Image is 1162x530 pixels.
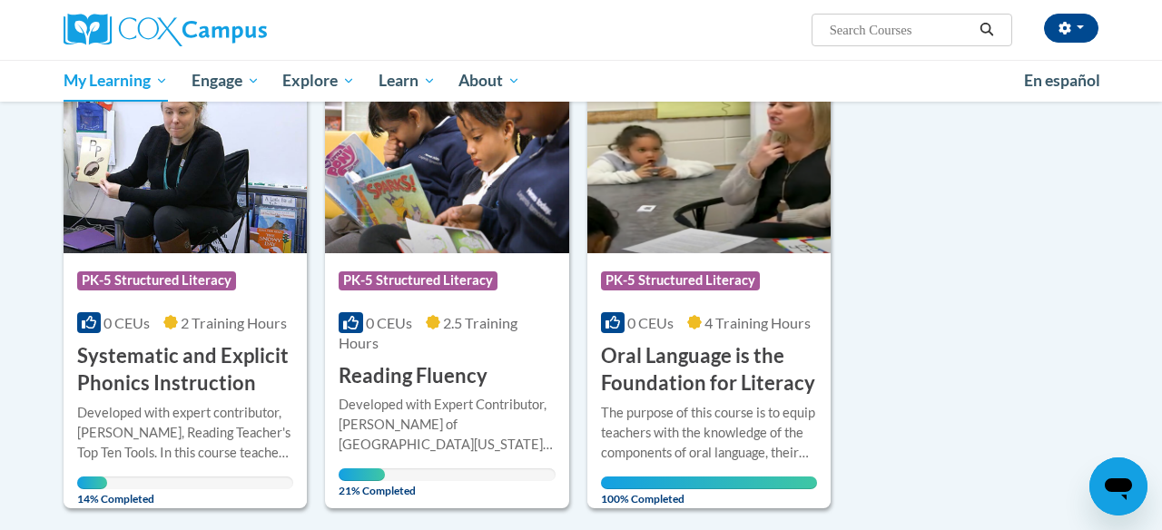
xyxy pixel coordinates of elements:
[64,70,168,92] span: My Learning
[271,60,367,102] a: Explore
[601,403,817,463] div: The purpose of this course is to equip teachers with the knowledge of the components of oral lang...
[339,271,497,290] span: PK-5 Structured Literacy
[627,314,674,331] span: 0 CEUs
[180,60,271,102] a: Engage
[1012,62,1112,100] a: En español
[77,476,107,505] span: 14% Completed
[339,468,384,497] span: 21% Completed
[282,70,355,92] span: Explore
[379,70,436,92] span: Learn
[448,60,533,102] a: About
[587,68,831,253] img: Course Logo
[103,314,150,331] span: 0 CEUs
[181,314,287,331] span: 2 Training Hours
[52,60,180,102] a: My Learning
[704,314,811,331] span: 4 Training Hours
[973,19,1000,41] button: Search
[64,14,267,46] img: Cox Campus
[458,70,520,92] span: About
[77,342,293,398] h3: Systematic and Explicit Phonics Instruction
[587,68,831,507] a: Course LogoPK-5 Structured Literacy0 CEUs4 Training Hours Oral Language is the Foundation for Lit...
[366,314,412,331] span: 0 CEUs
[77,476,107,489] div: Your progress
[601,342,817,398] h3: Oral Language is the Foundation for Literacy
[601,476,817,489] div: Your progress
[339,314,517,351] span: 2.5 Training Hours
[77,271,236,290] span: PK-5 Structured Literacy
[50,60,1112,102] div: Main menu
[77,403,293,463] div: Developed with expert contributor, [PERSON_NAME], Reading Teacher's Top Ten Tools. In this course...
[192,70,260,92] span: Engage
[339,395,555,455] div: Developed with Expert Contributor, [PERSON_NAME] of [GEOGRAPHIC_DATA][US_STATE], [GEOGRAPHIC_DATA...
[325,68,568,507] a: Course LogoPK-5 Structured Literacy0 CEUs2.5 Training Hours Reading FluencyDeveloped with Expert ...
[601,271,760,290] span: PK-5 Structured Literacy
[64,68,307,253] img: Course Logo
[1024,71,1100,90] span: En español
[64,14,390,46] a: Cox Campus
[601,476,817,505] span: 100% Completed
[339,362,487,390] h3: Reading Fluency
[339,468,384,481] div: Your progress
[64,68,307,507] a: Course LogoPK-5 Structured Literacy0 CEUs2 Training Hours Systematic and Explicit Phonics Instruc...
[828,19,973,41] input: Search Courses
[1089,457,1147,515] iframe: Button to launch messaging window
[367,60,448,102] a: Learn
[325,68,568,253] img: Course Logo
[1044,14,1098,43] button: Account Settings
